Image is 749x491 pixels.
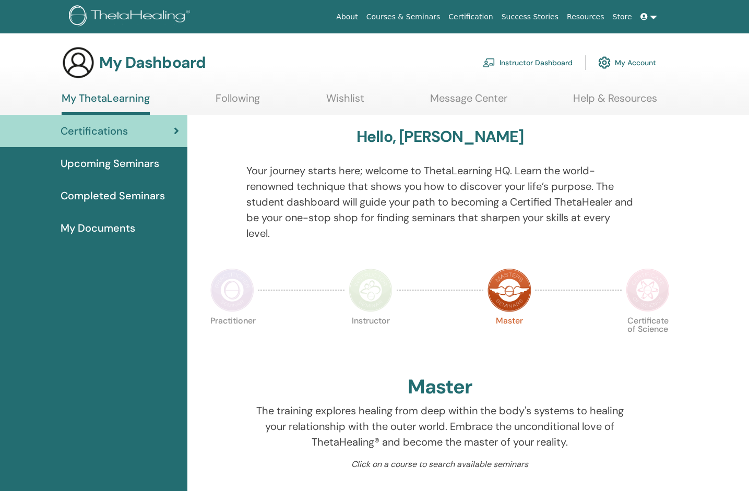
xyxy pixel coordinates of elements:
a: My ThetaLearning [62,92,150,115]
img: Practitioner [210,268,254,312]
h2: Master [408,375,472,399]
img: Master [488,268,531,312]
p: Certificate of Science [626,317,670,361]
p: Practitioner [210,317,254,361]
a: Certification [444,7,497,27]
h3: Hello, [PERSON_NAME] [356,127,524,146]
a: Wishlist [326,92,364,112]
img: Instructor [349,268,393,312]
img: generic-user-icon.jpg [62,46,95,79]
h3: My Dashboard [99,53,206,72]
img: logo.png [69,5,194,29]
a: Store [609,7,636,27]
a: Instructor Dashboard [483,51,573,74]
span: Certifications [61,123,128,139]
a: About [332,7,362,27]
span: My Documents [61,220,135,236]
p: Instructor [349,317,393,361]
p: Your journey starts here; welcome to ThetaLearning HQ. Learn the world-renowned technique that sh... [246,163,634,241]
p: The training explores healing from deep within the body's systems to healing your relationship wi... [246,403,634,450]
a: Success Stories [497,7,563,27]
a: Resources [563,7,609,27]
img: Certificate of Science [626,268,670,312]
a: Help & Resources [573,92,657,112]
span: Completed Seminars [61,188,165,203]
img: cog.svg [598,54,611,71]
a: My Account [598,51,656,74]
p: Click on a course to search available seminars [246,458,634,471]
a: Message Center [430,92,507,112]
img: chalkboard-teacher.svg [483,58,495,67]
span: Upcoming Seminars [61,155,159,171]
p: Master [488,317,531,361]
a: Courses & Seminars [362,7,445,27]
a: Following [216,92,260,112]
